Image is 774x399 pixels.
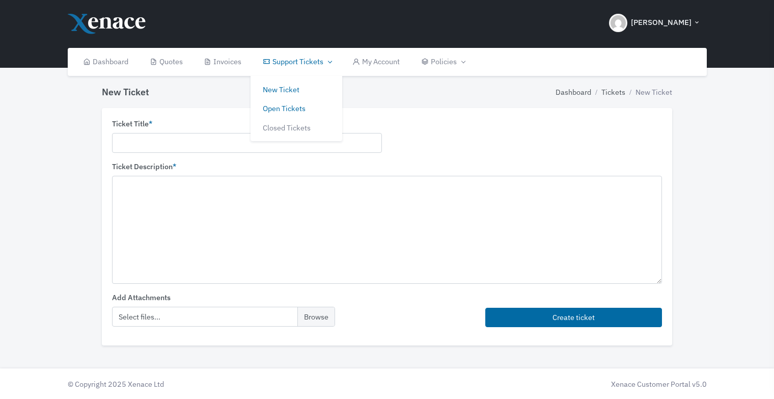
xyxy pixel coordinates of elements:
[251,118,342,138] a: Closed Tickets
[609,14,627,32] img: Header Avatar
[139,48,193,76] a: Quotes
[603,5,707,41] button: [PERSON_NAME]
[251,76,342,142] div: Support Tickets
[73,48,140,76] a: Dashboard
[251,80,342,99] a: New Ticket
[485,308,662,328] button: Create ticket
[251,99,342,118] a: Open Tickets
[252,48,342,76] a: Support Tickets
[102,87,149,98] h4: New Ticket
[556,87,591,98] a: Dashboard
[112,292,171,303] label: Add Attachments
[63,379,388,390] div: © Copyright 2025 Xenace Ltd
[410,48,475,76] a: Policies
[601,87,625,98] a: Tickets
[112,118,152,129] label: Ticket Title
[625,87,672,98] li: New Ticket
[631,17,692,29] span: [PERSON_NAME]
[193,48,253,76] a: Invoices
[342,48,411,76] a: My Account
[392,379,707,390] div: Xenace Customer Portal v5.0
[112,161,176,172] label: Ticket Description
